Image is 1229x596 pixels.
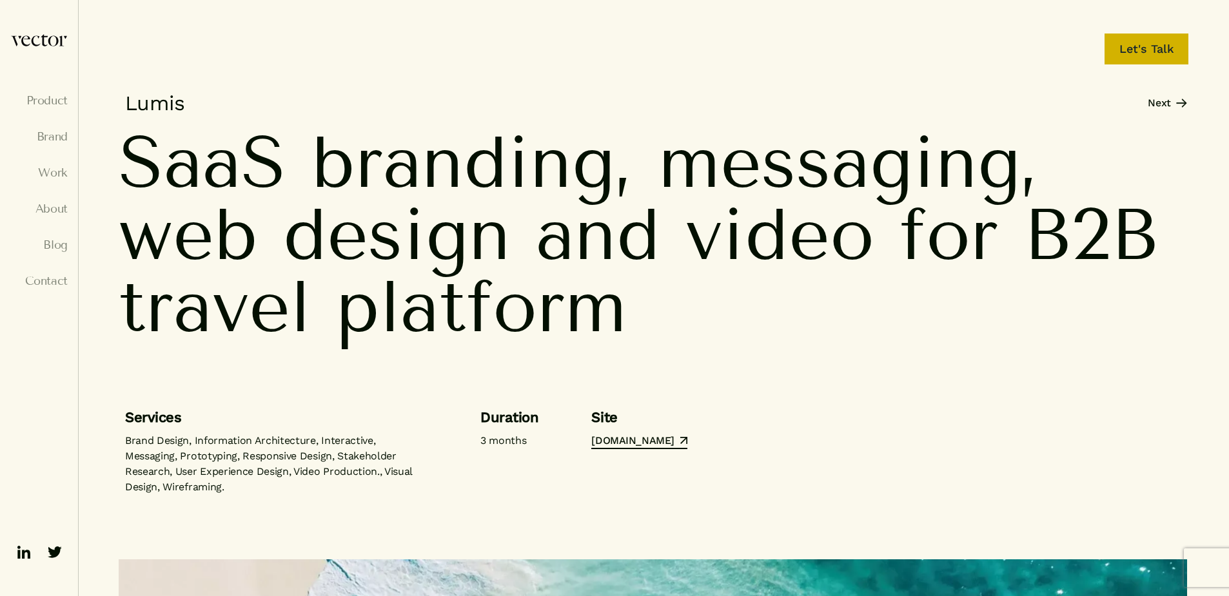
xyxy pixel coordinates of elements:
[591,434,687,449] a: [DOMAIN_NAME]
[1148,95,1187,111] a: Next
[283,198,511,271] span: design
[125,433,428,495] p: Brand Design, Information Architecture, Interactive, Messaging, Prototyping, Responsive Design, S...
[10,202,68,215] a: About
[336,271,627,343] span: platform
[1023,198,1158,271] span: B2B
[119,126,286,198] span: SaaS
[119,271,311,343] span: travel
[119,90,185,116] h5: Lumis
[311,126,633,198] span: branding,
[10,94,68,107] a: Product
[480,407,538,428] h6: Duration
[591,407,687,428] h6: Site
[10,274,68,287] a: Contact
[44,542,65,562] img: ico-twitter-fill
[685,198,874,271] span: video
[658,126,1039,198] span: messaging,
[900,198,998,271] span: for
[10,238,68,251] a: Blog
[14,542,34,562] img: ico-linkedin
[10,166,68,179] a: Work
[125,407,428,428] h6: Services
[536,198,660,271] span: and
[480,434,526,447] em: 3 months
[119,198,258,271] span: web
[10,130,68,143] a: Brand
[1105,34,1188,64] a: Let's Talk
